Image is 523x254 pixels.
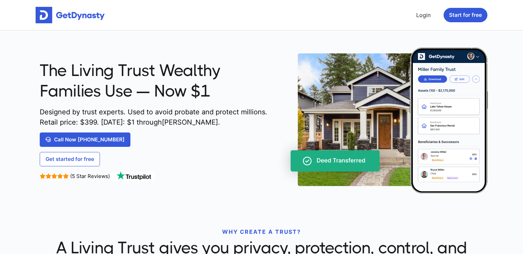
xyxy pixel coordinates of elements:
p: WHY CREATE A TRUST? [40,228,483,236]
a: Call Now [PHONE_NUMBER] [40,132,130,147]
span: Designed by trust experts. Used to avoid probate and protect millions. Retail price: $ 399 . [DAT... [40,107,270,127]
span: The Living Trust Wealthy Families Use — Now $1 [40,60,270,102]
button: Start for free [444,8,487,22]
span: (5 Star Reviews) [70,173,110,179]
img: trust-on-cellphone [276,48,488,193]
img: TrustPilot Logo [112,172,156,181]
img: Get started for free with Dynasty Trust Company [36,7,105,23]
a: Login [413,8,433,22]
a: Get started for free [40,152,100,166]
